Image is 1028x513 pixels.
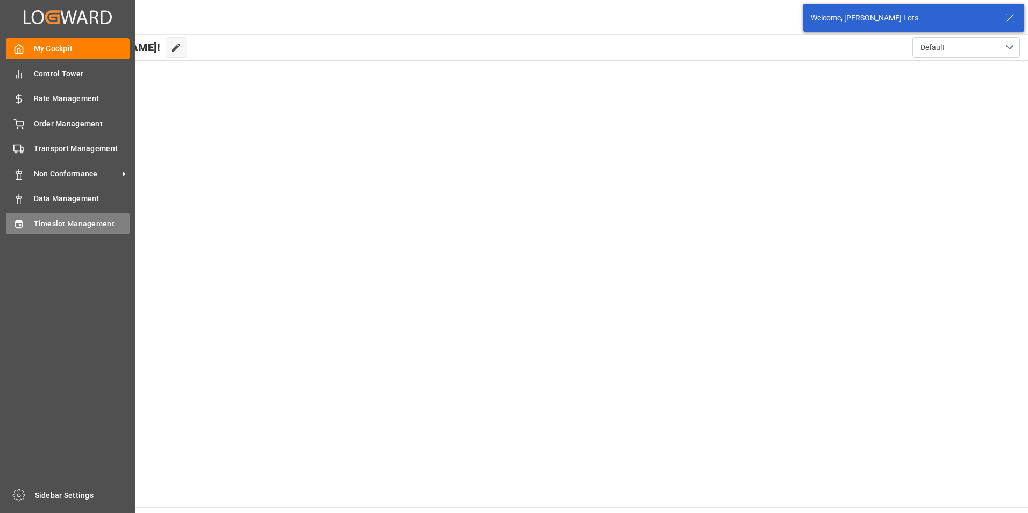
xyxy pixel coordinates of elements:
[34,93,130,104] span: Rate Management
[35,490,131,501] span: Sidebar Settings
[34,43,130,54] span: My Cockpit
[6,113,130,134] a: Order Management
[6,213,130,234] a: Timeslot Management
[6,88,130,109] a: Rate Management
[34,193,130,204] span: Data Management
[811,12,996,24] div: Welcome, [PERSON_NAME] Lots
[34,143,130,154] span: Transport Management
[34,68,130,80] span: Control Tower
[45,37,160,58] span: Hello [PERSON_NAME]!
[34,118,130,130] span: Order Management
[6,138,130,159] a: Transport Management
[6,63,130,84] a: Control Tower
[6,38,130,59] a: My Cockpit
[34,168,119,180] span: Non Conformance
[920,42,945,53] span: Default
[912,37,1020,58] button: open menu
[34,218,130,230] span: Timeslot Management
[6,188,130,209] a: Data Management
